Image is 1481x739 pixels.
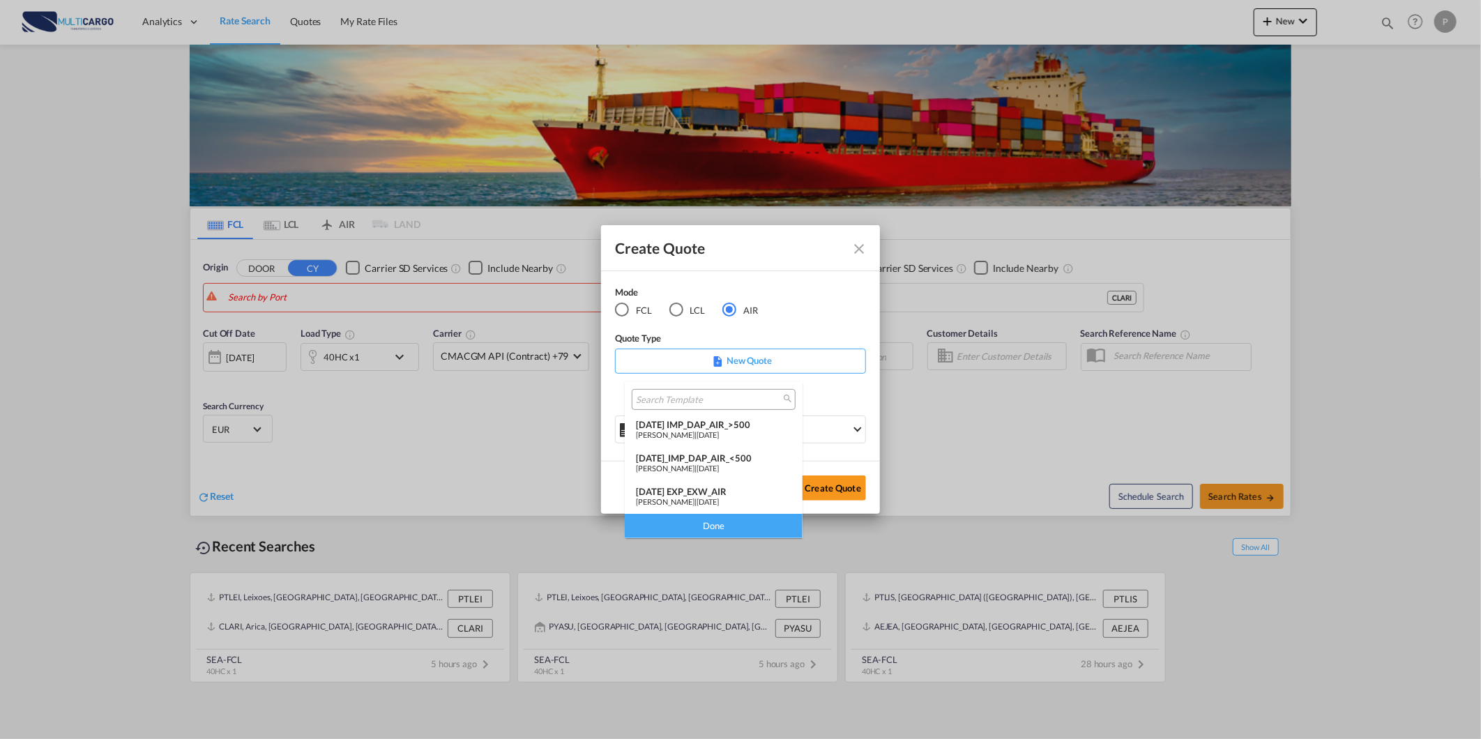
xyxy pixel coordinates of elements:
span: [PERSON_NAME] [636,497,694,506]
span: [DATE] [697,430,719,439]
span: [DATE] [697,464,719,473]
span: [PERSON_NAME] [636,464,694,473]
span: [DATE] [697,497,719,506]
div: [DATE] EXP_EXW_AIR [636,486,791,497]
div: | [636,430,791,439]
span: [PERSON_NAME] [636,430,694,439]
div: [DATE] IMP_DAP_AIR_>500 [636,419,791,430]
input: Search Template [636,394,780,406]
div: | [636,497,791,506]
div: [DATE]_IMP_DAP_AIR_<500 [636,452,791,464]
div: Done [625,514,803,538]
div: | [636,464,791,473]
md-icon: icon-magnify [782,393,793,404]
